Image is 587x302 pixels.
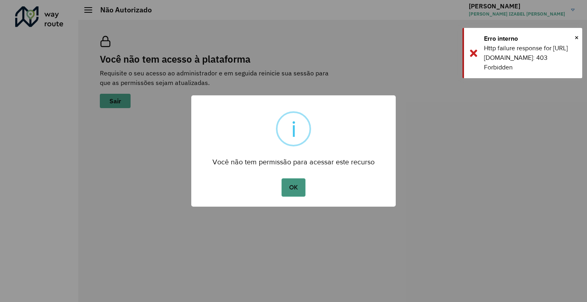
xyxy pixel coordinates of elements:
[282,178,305,197] button: OK
[484,34,576,43] div: Erro interno
[575,32,579,43] button: Close
[191,150,396,168] div: Você não tem permissão para acessar este recurso
[484,43,576,72] div: Http failure response for [URL][DOMAIN_NAME]: 403 Forbidden
[575,32,579,43] span: ×
[291,113,296,145] div: i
